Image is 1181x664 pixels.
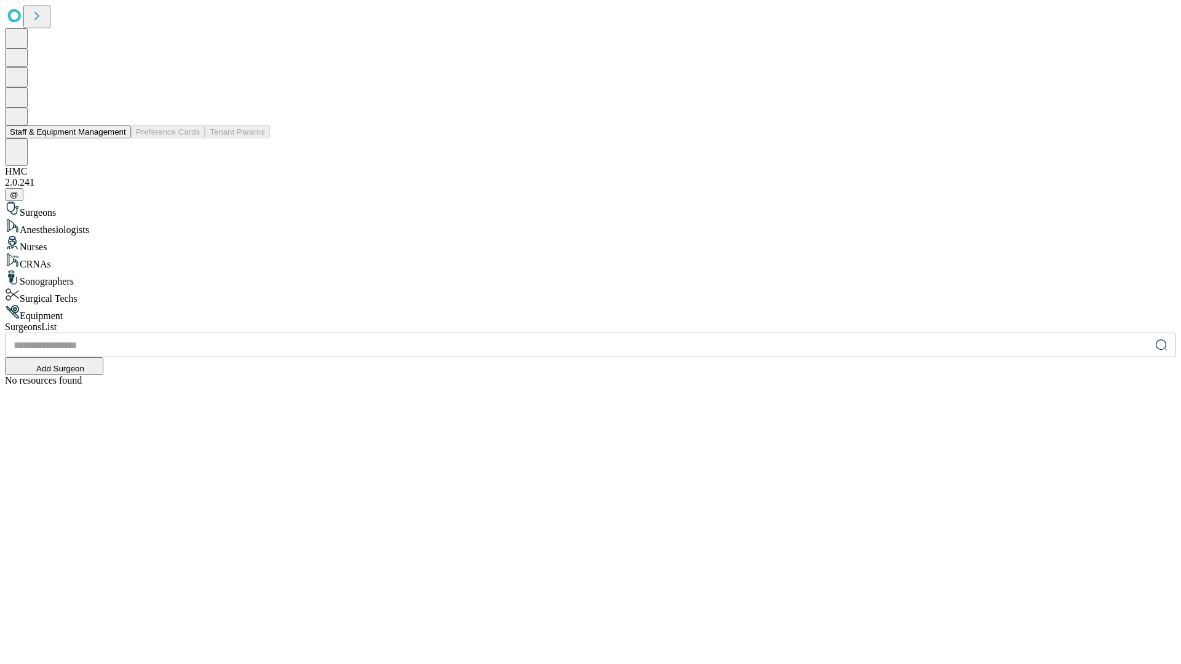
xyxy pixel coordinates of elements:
[5,322,1176,333] div: Surgeons List
[205,125,270,138] button: Tenant Params
[5,270,1176,287] div: Sonographers
[5,375,1176,386] div: No resources found
[5,166,1176,177] div: HMC
[10,190,18,199] span: @
[5,177,1176,188] div: 2.0.241
[131,125,205,138] button: Preference Cards
[36,364,84,373] span: Add Surgeon
[5,201,1176,218] div: Surgeons
[5,304,1176,322] div: Equipment
[5,188,23,201] button: @
[5,357,103,375] button: Add Surgeon
[5,287,1176,304] div: Surgical Techs
[5,125,131,138] button: Staff & Equipment Management
[5,253,1176,270] div: CRNAs
[5,235,1176,253] div: Nurses
[5,218,1176,235] div: Anesthesiologists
